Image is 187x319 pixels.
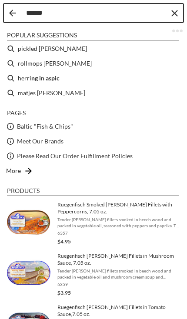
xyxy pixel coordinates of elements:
li: Popular suggestions [7,31,179,40]
span: Ruegenfisch [PERSON_NAME] Fillets in Mushroom Sauce, 7.05 oz. [57,253,180,266]
li: Pages [7,109,179,118]
li: matjes herring [3,86,184,100]
a: Herring fillets with peppercorns in natural juicesRuegenfisch Smoked [PERSON_NAME] Fillets with P... [7,200,180,245]
b: ng in aspic [31,73,60,83]
span: 6359 [57,281,180,287]
li: Products [7,187,179,196]
span: 6357 [57,230,180,236]
li: Baltic "Fish & Chips" [3,119,184,134]
li: pickled herring [3,41,184,56]
li: More [3,163,184,178]
span: Tender [PERSON_NAME] fillets smoked in beech wood and packed in vegetable oil and mushroom cream ... [57,268,180,280]
span: Tender [PERSON_NAME] fillets smoked in beech wood and packed in vegetable oil, seasoned with pepp... [57,216,180,229]
span: $4.95 [57,238,71,245]
li: Ruegenfisch Smoked Herring Fillets with Peppercorns, 7.05 oz. [3,197,184,248]
li: Please Read Our Order Fulfillment Policies [3,149,184,163]
a: Ruegenfisch [PERSON_NAME] Fillets in Mushroom Sauce, 7.05 oz.Tender [PERSON_NAME] fillets smoked ... [7,252,180,296]
li: Ruegenfisch Herring Fillets in Mushroom Sauce, 7.05 oz. [3,248,184,299]
a: Baltic "Fish & Chips" [17,121,73,131]
a: Meet Our Brands [17,136,63,146]
span: $3.95 [57,289,71,296]
img: Herring fillets with peppercorns in natural juices [7,200,50,244]
span: Ruegenfisch [PERSON_NAME] Fillets in Tomato Sauce,7.05 oz. [57,304,180,318]
span: Ruegenfisch Smoked [PERSON_NAME] Fillets with Peppercorns, 7.05 oz. [57,201,180,215]
a: Please Read Our Order Fulfillment Policies [17,151,133,161]
button: Clear [170,9,179,17]
li: herring in aspic [3,71,184,86]
button: Back [9,10,16,17]
li: rollmops herring [3,56,184,71]
li: Meet Our Brands [3,134,184,149]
